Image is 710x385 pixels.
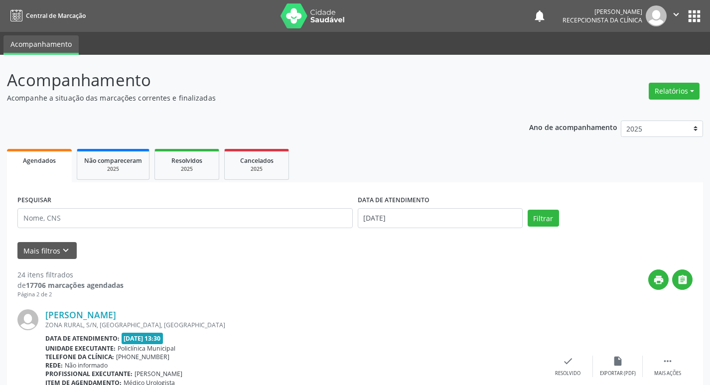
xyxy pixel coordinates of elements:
i: check [563,356,573,367]
p: Acompanhe a situação das marcações correntes e finalizadas [7,93,494,103]
p: Ano de acompanhamento [529,121,617,133]
span: [DATE] 13:30 [122,333,163,344]
div: 2025 [232,165,282,173]
img: img [17,309,38,330]
a: Central de Marcação [7,7,86,24]
div: 24 itens filtrados [17,269,124,280]
span: Resolvidos [171,156,202,165]
div: Página 2 de 2 [17,290,124,299]
button: Filtrar [528,210,559,227]
div: Exportar (PDF) [600,370,636,377]
div: [PERSON_NAME] [563,7,642,16]
b: Rede: [45,361,63,370]
span: Recepcionista da clínica [563,16,642,24]
b: Unidade executante: [45,344,116,353]
strong: 17706 marcações agendadas [26,280,124,290]
i: insert_drive_file [612,356,623,367]
div: 2025 [162,165,212,173]
div: de [17,280,124,290]
div: ZONA RURAL, S/N, [GEOGRAPHIC_DATA], [GEOGRAPHIC_DATA] [45,321,543,329]
div: 2025 [84,165,142,173]
button:  [667,5,686,26]
span: [PERSON_NAME] [135,370,182,378]
div: Resolvido [555,370,580,377]
button: Mais filtroskeyboard_arrow_down [17,242,77,259]
img: img [646,5,667,26]
i:  [677,274,688,285]
i:  [662,356,673,367]
a: [PERSON_NAME] [45,309,116,320]
i:  [671,9,682,20]
label: DATA DE ATENDIMENTO [358,193,429,208]
span: Não informado [65,361,108,370]
button:  [672,269,693,290]
button: print [648,269,669,290]
span: Central de Marcação [26,11,86,20]
button: apps [686,7,703,25]
i: print [653,274,664,285]
span: Agendados [23,156,56,165]
a: Acompanhamento [3,35,79,55]
button: Relatórios [649,83,700,100]
i: keyboard_arrow_down [60,245,71,256]
span: Cancelados [240,156,274,165]
span: Não compareceram [84,156,142,165]
b: Profissional executante: [45,370,133,378]
span: Policlínica Municipal [118,344,175,353]
button: notifications [533,9,547,23]
b: Telefone da clínica: [45,353,114,361]
input: Selecione um intervalo [358,208,523,228]
label: PESQUISAR [17,193,51,208]
input: Nome, CNS [17,208,353,228]
b: Data de atendimento: [45,334,120,343]
div: Mais ações [654,370,681,377]
p: Acompanhamento [7,68,494,93]
span: [PHONE_NUMBER] [116,353,169,361]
